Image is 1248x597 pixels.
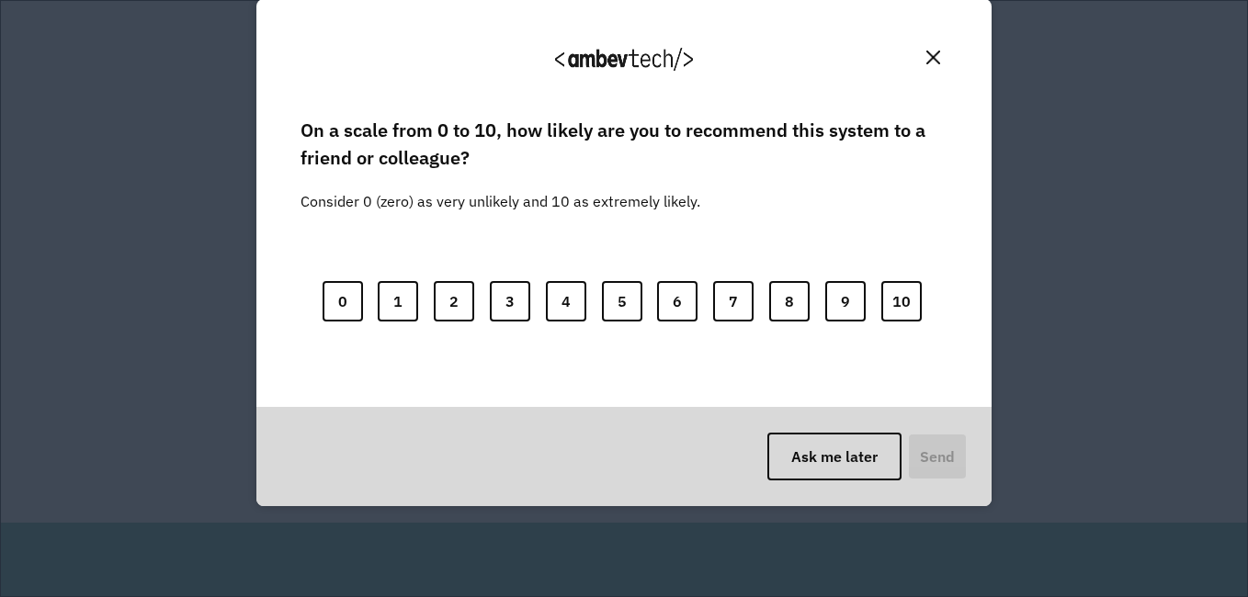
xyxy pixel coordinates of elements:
button: 10 [881,281,922,321]
label: Consider 0 (zero) as very unlikely and 10 as extremely likely. [301,168,700,212]
button: 2 [434,281,474,321]
button: 5 [602,281,642,321]
button: 1 [378,281,418,321]
button: 4 [546,281,586,321]
label: On a scale from 0 to 10, how likely are you to recommend this system to a friend or colleague? [301,117,947,173]
button: 3 [490,281,530,321]
button: 9 [825,281,866,321]
img: Logo Ambevtech [555,48,693,71]
button: Ask me later [767,433,902,480]
img: Close [926,51,940,64]
button: 7 [713,281,754,321]
button: 6 [657,281,698,321]
button: Close [919,43,947,72]
button: 8 [769,281,810,321]
button: 0 [323,281,363,321]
